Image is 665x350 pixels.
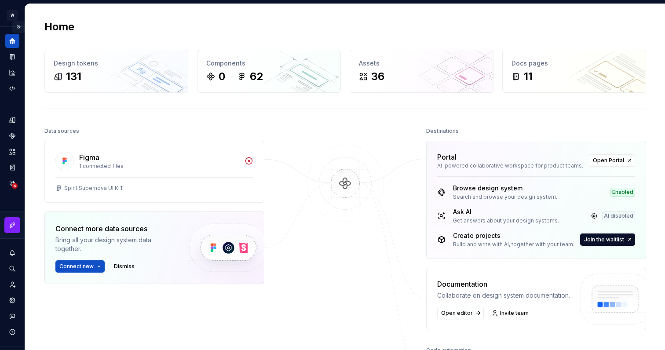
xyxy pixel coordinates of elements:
[79,163,239,170] div: 1 connected files
[5,309,19,323] button: Contact support
[437,162,584,169] div: AI-powered collaborative workspace for product teams.
[54,59,179,68] div: Design tokens
[589,154,635,167] a: Open Portal
[2,6,23,25] button: W
[5,160,19,175] a: Storybook stories
[5,246,19,260] button: Notifications
[453,193,557,201] div: Search and browse your design system.
[437,152,457,162] div: Portal
[584,236,624,243] span: Join the waitlist
[44,141,264,203] a: Figma1 connected filesSpirit Supernova UI KIT
[5,262,19,276] button: Search ⌘K
[5,293,19,307] a: Settings
[5,176,19,190] a: Data sources
[489,307,533,319] a: Invite team
[5,145,19,159] a: Assets
[250,69,263,84] div: 62
[206,59,332,68] div: Components
[114,263,135,270] span: Dismiss
[44,50,188,93] a: Design tokens131
[453,241,574,248] div: Build and write with AI, together with your team.
[524,69,533,84] div: 11
[5,129,19,143] a: Components
[5,277,19,292] a: Invite team
[437,291,570,300] div: Collaborate on design system documentation.
[441,310,473,317] span: Open editor
[55,236,174,253] div: Bring all your design system data together.
[44,20,74,34] h2: Home
[593,157,624,164] span: Open Portal
[5,113,19,127] a: Design tokens
[359,59,484,68] div: Assets
[426,125,459,137] div: Destinations
[66,69,81,84] div: 131
[55,260,105,273] button: Connect new
[453,217,559,224] div: Get answers about your design systems.
[55,223,174,234] div: Connect more data sources
[5,66,19,80] a: Analytics
[500,310,529,317] span: Invite team
[512,59,637,68] div: Docs pages
[453,208,559,216] div: Ask AI
[79,152,99,163] div: Figma
[371,69,384,84] div: 36
[59,263,94,270] span: Connect new
[453,184,557,193] div: Browse design system
[5,34,19,48] a: Home
[12,21,25,33] button: Expand sidebar
[64,185,124,192] div: Spirit Supernova UI KIT
[610,188,635,197] div: Enabled
[5,81,19,95] a: Code automation
[580,233,635,246] button: Join the waitlist
[5,50,19,64] a: Documentation
[219,69,225,84] div: 0
[197,50,341,93] a: Components062
[602,211,635,220] div: AI disabled
[44,125,79,137] div: Data sources
[437,279,570,289] div: Documentation
[350,50,493,93] a: Assets36
[437,307,484,319] a: Open editor
[110,260,139,273] button: Dismiss
[7,10,18,21] div: W
[453,231,574,240] div: Create projects
[502,50,646,93] a: Docs pages11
